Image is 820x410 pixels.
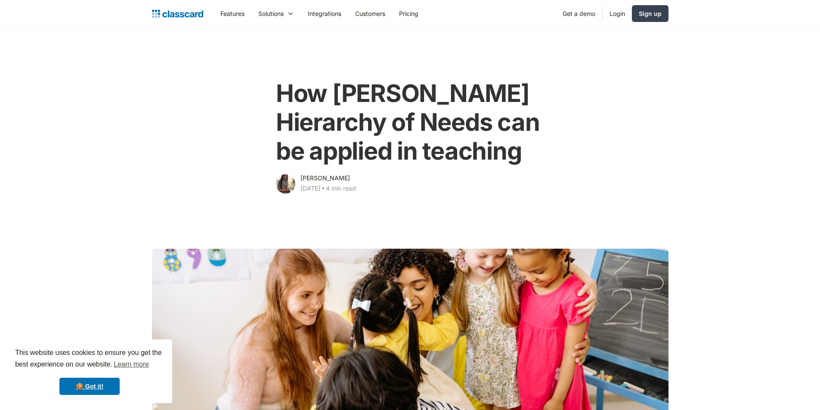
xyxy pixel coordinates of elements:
[301,4,348,23] a: Integrations
[300,183,320,194] div: [DATE]
[7,339,172,403] div: cookieconsent
[112,358,150,371] a: learn more about cookies
[320,183,326,195] div: ‧
[348,4,392,23] a: Customers
[603,4,632,23] a: Login
[326,183,356,194] div: 4 min read
[15,348,164,371] span: This website uses cookies to ensure you get the best experience on our website.
[639,9,662,18] div: Sign up
[59,378,120,395] a: dismiss cookie message
[251,4,301,23] div: Solutions
[152,8,203,20] a: home
[392,4,425,23] a: Pricing
[214,4,251,23] a: Features
[300,173,350,183] div: [PERSON_NAME]
[632,5,668,22] a: Sign up
[258,9,284,18] div: Solutions
[556,4,602,23] a: Get a demo
[276,79,544,166] h1: How [PERSON_NAME] Hierarchy of Needs can be applied in teaching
